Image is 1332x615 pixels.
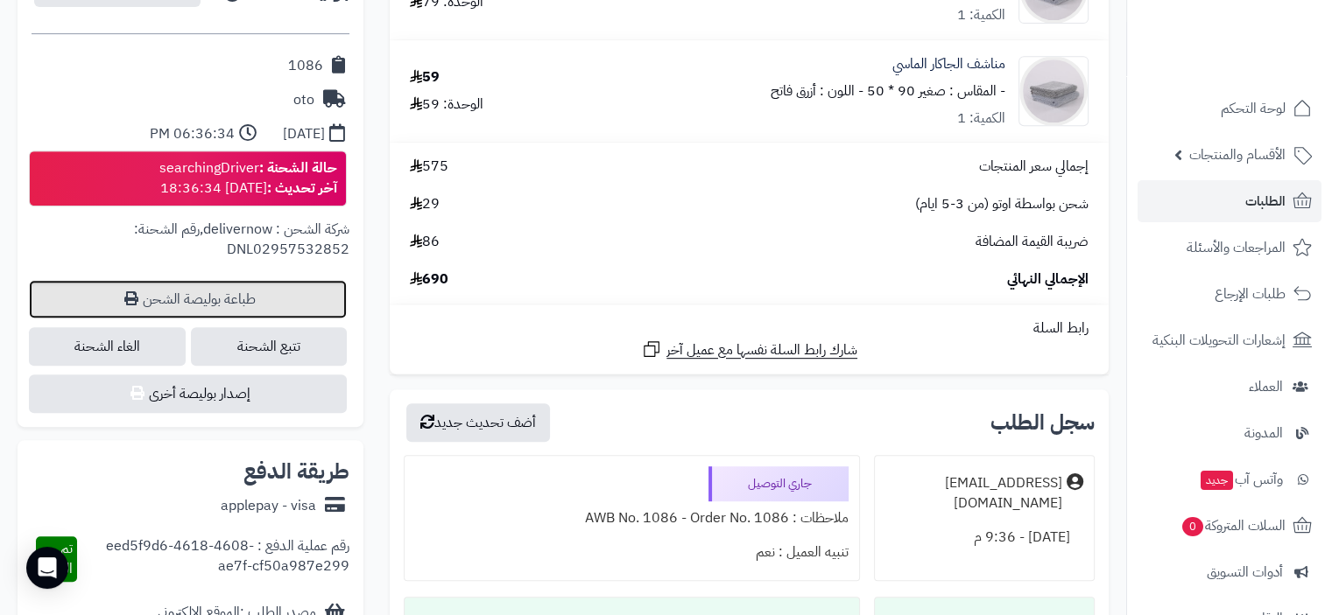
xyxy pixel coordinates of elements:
div: 59 [410,67,440,87]
a: مناشف الجاكار الماسي [892,54,1005,74]
span: الطلبات [1245,189,1286,213]
button: أضف تحديث جديد [406,403,550,442]
div: جاري التوصيل [708,466,849,501]
div: ملاحظات : AWB No. 1086 - Order No. 1086 [415,501,849,535]
a: لوحة التحكم [1138,87,1321,129]
small: - اللون : أزرق فاتح [771,80,863,101]
small: - المقاس : صغير 90 * 50 [867,80,1005,101]
strong: حالة الشحنة : [259,157,337,178]
div: [EMAIL_ADDRESS][DOMAIN_NAME] [885,473,1062,514]
div: تنبيه العميل : نعم [415,535,849,570]
div: رقم عملية الدفع : eed5f9d6-4618-4608-ae7f-cf50a987e299 [77,536,349,582]
a: شارك رابط السلة نفسها مع عميل آخر [641,339,857,360]
img: logo-2.png [1213,47,1315,84]
div: الكمية: 1 [957,108,1005,129]
div: 1086 [288,56,323,76]
div: الوحدة: 59 [410,94,483,115]
span: الأقسام والمنتجات [1189,143,1286,167]
div: 06:36:34 PM [150,124,235,144]
a: طلبات الإرجاع [1138,273,1321,315]
span: رقم الشحنة: DNL02957532852 [134,219,349,260]
a: طباعة بوليصة الشحن [29,280,347,318]
a: السلات المتروكة0 [1138,505,1321,547]
img: 1754806726-%D8%A7%D9%84%D8%AC%D8%A7%D9%83%D8%A7%D8%B1%20%D8%A7%D9%84%D9%85%D8%A7%D8%B3%D9%8A-90x9... [1019,56,1088,126]
span: 0 [1182,517,1203,536]
div: رابط السلة [397,318,1102,339]
a: أدوات التسويق [1138,551,1321,593]
span: المدونة [1244,421,1283,445]
span: لوحة التحكم [1221,96,1286,121]
span: شحن بواسطة اوتو (من 3-5 ايام) [915,194,1089,214]
span: جديد [1201,471,1233,490]
div: [DATE] - 9:36 م [885,521,1083,555]
span: إجمالي سعر المنتجات [979,157,1089,177]
button: إصدار بوليصة أخرى [29,374,347,413]
a: المدونة [1138,412,1321,454]
a: وآتس آبجديد [1138,458,1321,500]
a: تتبع الشحنة [191,327,348,366]
h3: سجل الطلب [990,412,1095,433]
div: oto [293,90,314,110]
div: searchingDriver [DATE] 18:36:34 [159,158,337,199]
span: شارك رابط السلة نفسها مع عميل آخر [666,340,857,360]
span: ضريبة القيمة المضافة [976,232,1089,252]
span: إشعارات التحويلات البنكية [1152,328,1286,353]
h2: طريقة الدفع [243,461,349,482]
div: الكمية: 1 [957,5,1005,25]
span: 86 [410,232,440,252]
div: Open Intercom Messenger [26,547,68,589]
span: السلات المتروكة [1180,514,1286,538]
div: [DATE] [283,124,325,144]
span: 690 [410,269,448,290]
span: أدوات التسويق [1207,560,1283,584]
span: 575 [410,157,448,177]
span: الإجمالي النهائي [1007,269,1089,290]
span: المراجعات والأسئلة [1187,235,1286,260]
span: الغاء الشحنة [29,327,186,366]
div: applepay - visa [221,496,316,516]
strong: آخر تحديث : [267,178,337,199]
a: إشعارات التحويلات البنكية [1138,319,1321,361]
span: طلبات الإرجاع [1215,282,1286,306]
a: العملاء [1138,366,1321,408]
span: وآتس آب [1199,467,1283,492]
a: الطلبات [1138,180,1321,222]
span: 29 [410,194,440,214]
span: شركة الشحن : delivernow [203,219,349,240]
span: العملاء [1249,374,1283,399]
a: المراجعات والأسئلة [1138,227,1321,269]
div: , [32,220,349,280]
